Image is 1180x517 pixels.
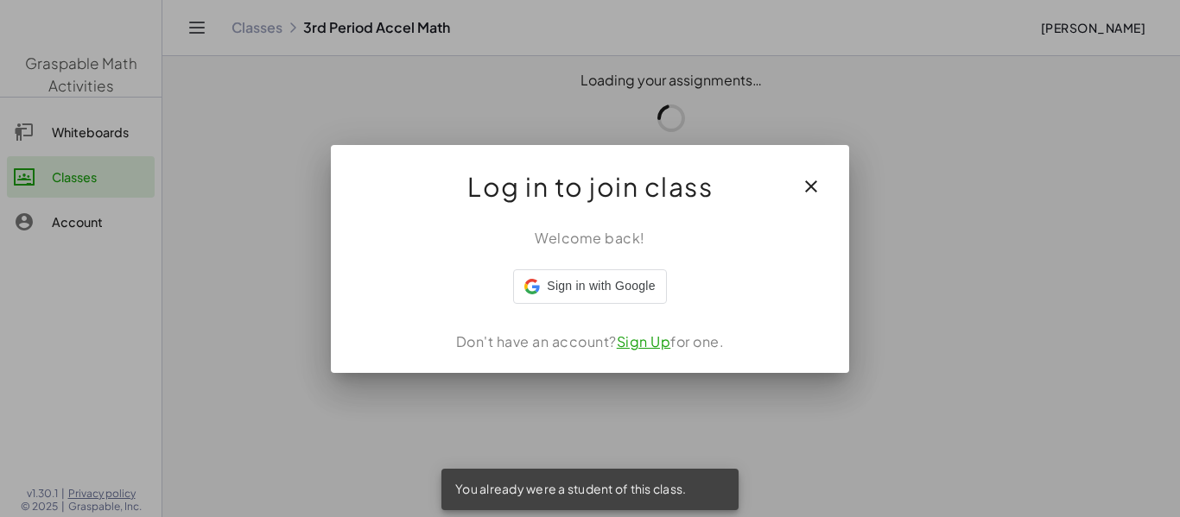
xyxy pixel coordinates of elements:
[441,469,739,510] div: You already were a student of this class.
[617,332,671,350] a: Sign Up
[352,331,828,352] div: Don't have an account? for one.
[547,277,655,295] span: Sign in with Google
[513,269,666,304] div: Sign in with Google
[467,166,713,207] span: Log in to join class
[352,228,828,249] div: Welcome back!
